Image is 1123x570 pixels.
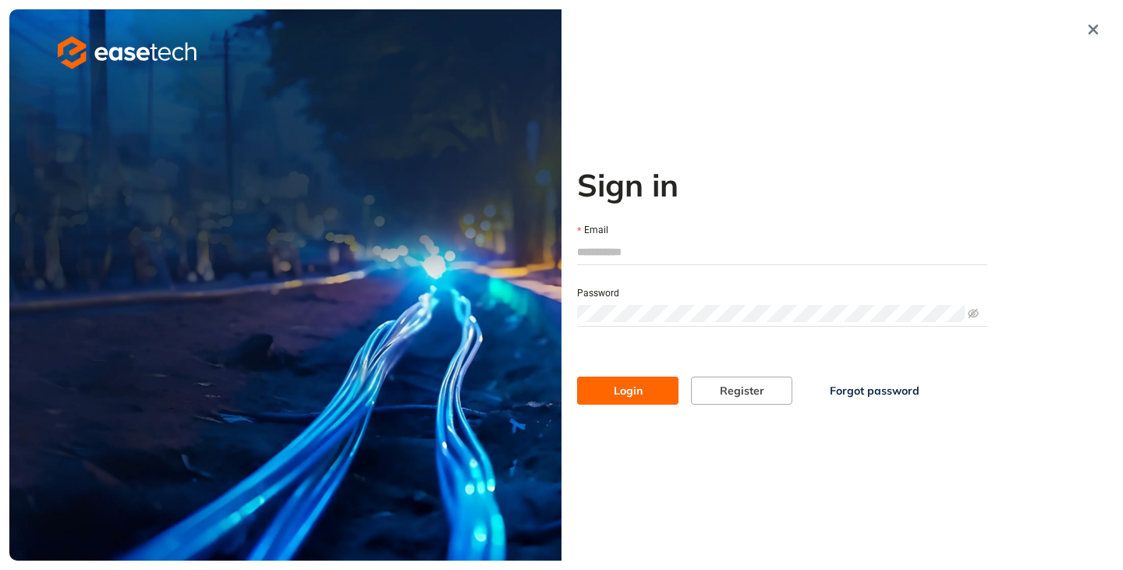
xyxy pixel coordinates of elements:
[805,377,944,405] button: Forgot password
[720,382,764,399] span: Register
[577,223,608,238] label: Email
[577,240,987,264] input: Email
[577,305,965,322] input: Password
[691,377,792,405] button: Register
[577,286,619,301] label: Password
[577,377,678,405] button: Login
[968,308,979,319] span: eye-invisible
[614,382,643,399] span: Login
[577,166,987,204] h2: Sign in
[830,382,919,399] span: Forgot password
[9,9,561,561] img: cover image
